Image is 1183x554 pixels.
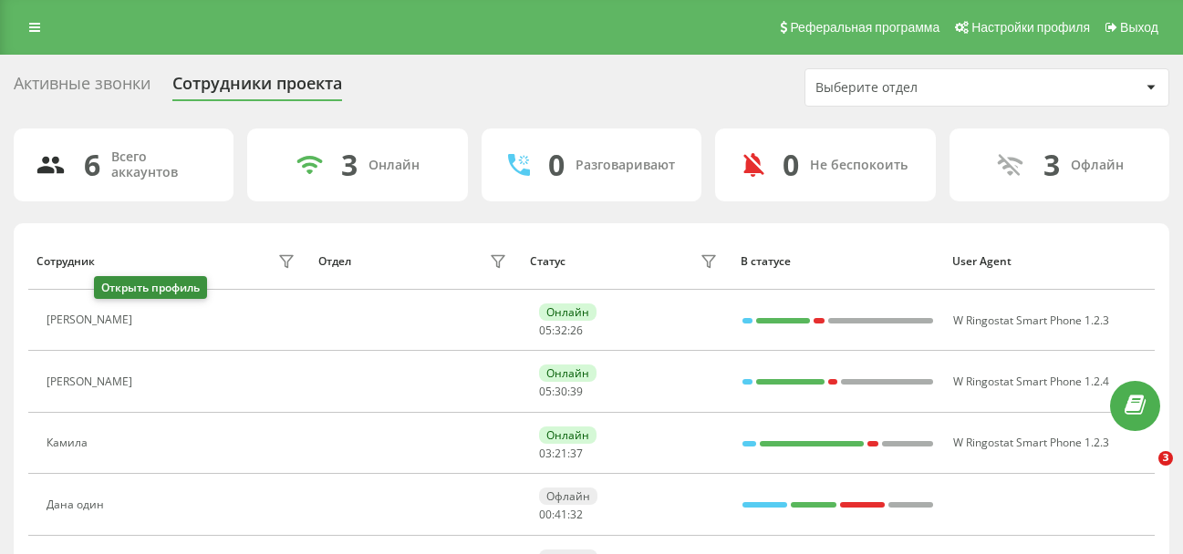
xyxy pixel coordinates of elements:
[318,255,351,268] div: Отдел
[1158,451,1173,466] span: 3
[539,303,597,321] div: Онлайн
[810,158,908,173] div: Не беспокоить
[953,313,1109,328] span: W Ringostat Smart Phone 1.2.3
[84,148,100,182] div: 6
[570,507,583,522] span: 32
[555,507,567,522] span: 41
[1071,158,1124,173] div: Офлайн
[555,323,567,338] span: 32
[741,255,935,268] div: В статусе
[555,446,567,461] span: 21
[341,148,358,182] div: 3
[47,436,92,449] div: Камила
[1043,148,1060,182] div: 3
[1121,451,1165,495] iframe: Intercom live chat
[47,375,137,388] div: [PERSON_NAME]
[539,508,583,521] div: : :
[570,384,583,399] span: 39
[94,276,207,299] div: Открыть профиль
[1120,20,1158,35] span: Выход
[539,323,552,338] span: 05
[953,374,1109,389] span: W Ringostat Smart Phone 1.2.4
[783,148,799,182] div: 0
[539,364,597,382] div: Онлайн
[14,74,150,102] div: Активные звонки
[539,385,583,398] div: : :
[47,498,109,511] div: Дана один
[815,80,1033,96] div: Выберите отдел
[790,20,939,35] span: Реферальная программа
[530,255,566,268] div: Статус
[539,426,597,444] div: Онлайн
[539,507,552,522] span: 00
[570,323,583,338] span: 26
[111,149,212,180] div: Всего аккаунтов
[36,255,95,268] div: Сотрудник
[953,435,1109,450] span: W Ringostat Smart Phone 1.2.3
[47,313,137,326] div: [PERSON_NAME]
[548,148,565,182] div: 0
[539,447,583,460] div: : :
[368,158,420,173] div: Онлайн
[570,446,583,461] span: 37
[539,446,552,461] span: 03
[555,384,567,399] span: 30
[539,487,597,505] div: Офлайн
[576,158,675,173] div: Разговаривают
[539,384,552,399] span: 05
[952,255,1147,268] div: User Agent
[172,74,342,102] div: Сотрудники проекта
[971,20,1090,35] span: Настройки профиля
[539,324,583,337] div: : :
